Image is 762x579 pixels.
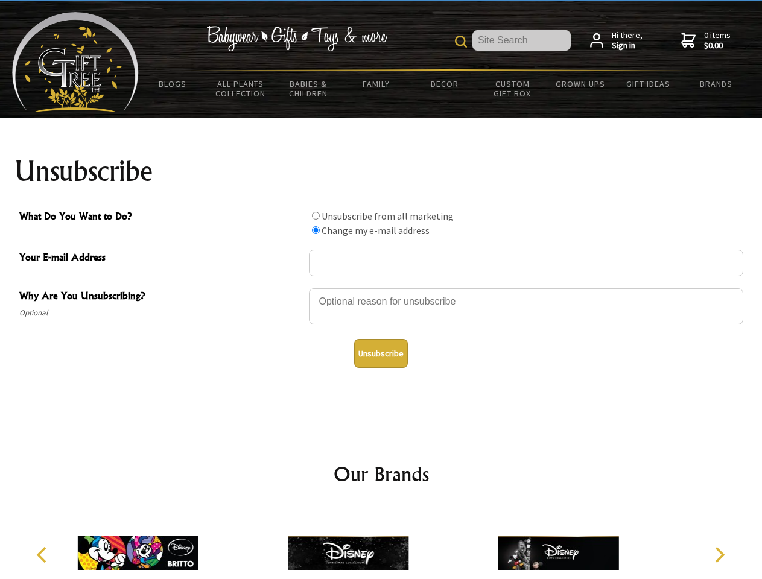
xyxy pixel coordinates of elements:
[19,250,303,267] span: Your E-mail Address
[614,71,682,96] a: Gift Ideas
[206,26,387,51] img: Babywear - Gifts - Toys & more
[410,71,478,96] a: Decor
[312,226,320,234] input: What Do You Want to Do?
[343,71,411,96] a: Family
[139,71,207,96] a: BLOGS
[478,71,547,106] a: Custom Gift Box
[546,71,614,96] a: Grown Ups
[14,157,748,186] h1: Unsubscribe
[12,12,139,112] img: Babyware - Gifts - Toys and more...
[704,40,731,51] strong: $0.00
[312,212,320,220] input: What Do You Want to Do?
[24,460,738,489] h2: Our Brands
[612,40,643,51] strong: Sign in
[681,30,731,51] a: 0 items$0.00
[322,224,430,236] label: Change my e-mail address
[19,306,303,320] span: Optional
[682,71,751,96] a: Brands
[472,30,571,51] input: Site Search
[30,542,57,568] button: Previous
[706,542,732,568] button: Next
[612,30,643,51] span: Hi there,
[322,210,454,222] label: Unsubscribe from all marketing
[275,71,343,106] a: Babies & Children
[590,30,643,51] a: Hi there,Sign in
[354,339,408,368] button: Unsubscribe
[19,209,303,226] span: What Do You Want to Do?
[207,71,275,106] a: All Plants Collection
[19,288,303,306] span: Why Are You Unsubscribing?
[455,36,467,48] img: product search
[309,288,743,324] textarea: Why Are You Unsubscribing?
[704,30,731,51] span: 0 items
[309,250,743,276] input: Your E-mail Address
